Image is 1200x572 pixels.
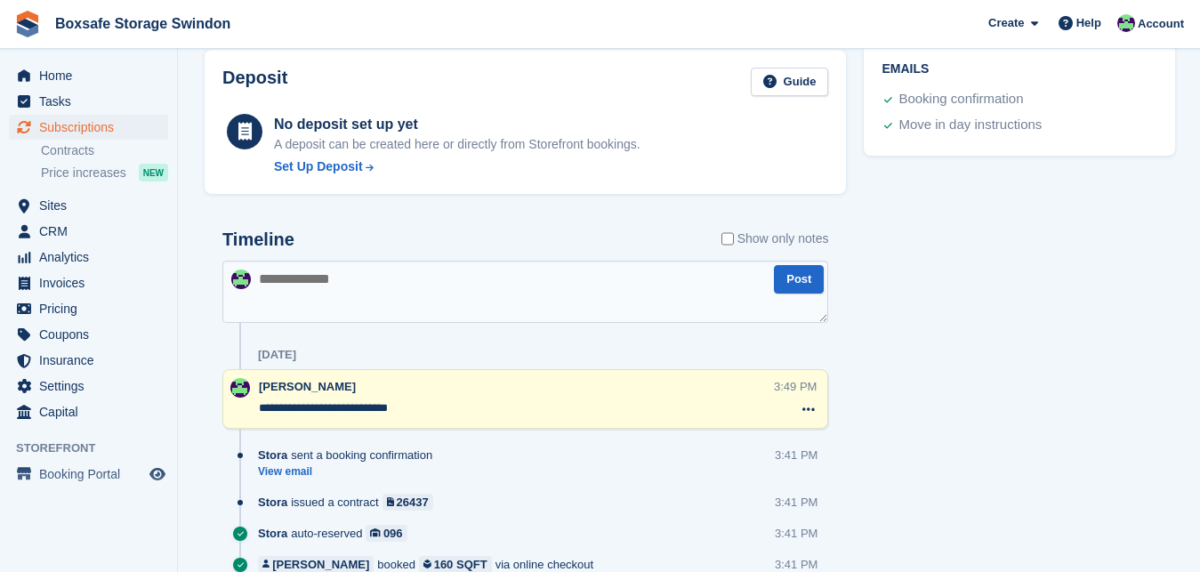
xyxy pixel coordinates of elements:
div: 3:41 PM [775,494,817,511]
span: Invoices [39,270,146,295]
span: Capital [39,399,146,424]
a: menu [9,245,168,270]
label: Show only notes [721,230,829,248]
span: Account [1138,15,1184,33]
a: Contracts [41,142,168,159]
span: Coupons [39,322,146,347]
div: No deposit set up yet [274,114,640,135]
div: Booking confirmation [898,89,1023,110]
img: stora-icon-8386f47178a22dfd0bd8f6a31ec36ba5ce8667c1dd55bd0f319d3a0aa187defe.svg [14,11,41,37]
a: menu [9,219,168,244]
div: issued a contract [258,494,442,511]
div: 3:41 PM [775,447,817,463]
span: Price increases [41,165,126,181]
span: Home [39,63,146,88]
span: Stora [258,447,287,463]
div: 3:41 PM [775,525,817,542]
span: Create [988,14,1024,32]
a: Guide [751,68,829,97]
a: View email [258,464,441,479]
a: 096 [366,525,407,542]
span: Pricing [39,296,146,321]
p: A deposit can be created here or directly from Storefront bookings. [274,135,640,154]
div: NEW [139,164,168,181]
span: Tasks [39,89,146,114]
input: Show only notes [721,230,734,248]
img: Kim Virabi [231,270,251,289]
span: Sites [39,193,146,218]
a: menu [9,63,168,88]
a: menu [9,193,168,218]
div: 3:49 PM [774,378,817,395]
a: menu [9,348,168,373]
div: Move in day instructions [898,115,1042,136]
span: Analytics [39,245,146,270]
span: Stora [258,494,287,511]
div: [DATE] [258,348,296,362]
a: 26437 [383,494,433,511]
div: Set Up Deposit [274,157,363,176]
h2: Timeline [222,230,294,250]
img: Kim Virabi [230,378,250,398]
span: [PERSON_NAME] [259,380,356,393]
span: Insurance [39,348,146,373]
span: Subscriptions [39,115,146,140]
div: 096 [383,525,403,542]
a: Set Up Deposit [274,157,640,176]
a: Price increases NEW [41,163,168,182]
a: menu [9,322,168,347]
h2: Emails [882,62,1157,77]
img: Kim Virabi [1117,14,1135,32]
a: menu [9,270,168,295]
span: Stora [258,525,287,542]
a: Preview store [147,463,168,485]
a: menu [9,399,168,424]
div: auto-reserved [258,525,416,542]
span: Settings [39,374,146,399]
span: Storefront [16,439,177,457]
span: Booking Portal [39,462,146,487]
span: Help [1076,14,1101,32]
div: sent a booking confirmation [258,447,441,463]
a: menu [9,374,168,399]
span: CRM [39,219,146,244]
div: 26437 [397,494,429,511]
a: menu [9,296,168,321]
a: menu [9,462,168,487]
a: Boxsafe Storage Swindon [48,9,238,38]
a: menu [9,115,168,140]
h2: Deposit [222,68,287,97]
button: Post [774,265,824,294]
a: menu [9,89,168,114]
